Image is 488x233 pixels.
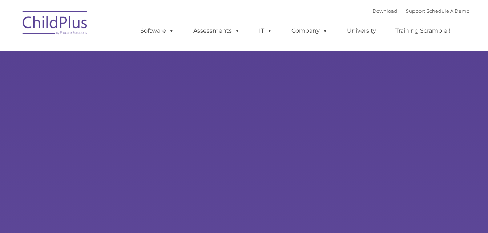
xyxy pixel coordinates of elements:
a: Company [284,24,335,38]
font: | [372,8,469,14]
a: Software [133,24,181,38]
img: ChildPlus by Procare Solutions [19,6,92,42]
a: Schedule A Demo [427,8,469,14]
a: IT [252,24,279,38]
a: Training Scramble!! [388,24,457,38]
a: Download [372,8,397,14]
a: University [340,24,383,38]
a: Support [406,8,425,14]
a: Assessments [186,24,247,38]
